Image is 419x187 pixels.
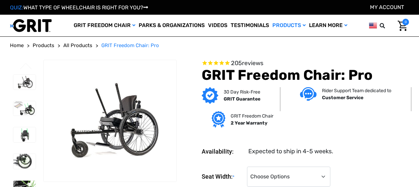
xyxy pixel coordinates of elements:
[231,59,263,67] span: 205 reviews
[10,42,24,48] span: Home
[398,21,407,31] img: Cart
[402,19,409,25] span: 0
[101,42,159,49] a: GRIT Freedom Chair: Pro
[383,19,393,33] input: Search
[202,147,244,156] dt: Availability:
[10,19,52,32] img: GRIT All-Terrain Wheelchair and Mobility Equipment
[300,87,317,101] img: Customer service
[33,42,54,48] span: Products
[19,63,33,71] button: Go to slide 3 of 3
[224,88,260,96] p: 30 Day Risk-Free
[13,101,36,116] img: GRIT Freedom Chair Pro: side view of Pro model with green lever wraps and spokes on Spinergy whee...
[137,15,206,36] a: Parks & Organizations
[224,96,260,102] strong: GRIT Guarantee
[231,120,267,126] strong: 2 Year Warranty
[212,111,225,128] img: Grit freedom
[72,15,137,36] a: GRIT Freedom Chair
[393,19,409,33] a: Cart with 0 items
[202,60,409,67] span: Rated 4.6 out of 5 stars 205 reviews
[63,42,92,49] a: All Products
[202,67,409,83] h1: GRIT Freedom Chair: Pro
[370,4,404,10] a: Account
[202,167,244,187] label: Seat Width:
[369,21,377,30] img: us.png
[307,15,349,36] a: Learn More
[202,87,218,104] img: GRIT Guarantee
[33,42,54,49] a: Products
[10,42,24,49] a: Home
[44,76,176,165] img: GRIT Freedom Chair Pro: the Pro model shown including contoured Invacare Matrx seatback, Spinergy...
[229,15,271,36] a: Testimonials
[101,42,159,48] span: GRIT Freedom Chair: Pro
[322,87,391,94] p: Rider Support Team dedicated to
[271,15,307,36] a: Products
[248,147,333,156] dd: Expected to ship in 4-5 weeks.
[231,113,273,120] p: GRIT Freedom Chair
[322,95,363,101] strong: Customer Service
[242,59,263,67] span: reviews
[13,75,36,90] img: GRIT Freedom Chair Pro: the Pro model shown including contoured Invacare Matrx seatback, Spinergy...
[10,4,23,11] span: QUIZ:
[13,127,36,142] img: GRIT Freedom Chair Pro: front view of Pro model all terrain wheelchair with green lever wraps and...
[13,154,36,169] img: GRIT Freedom Chair Pro: close up side view of Pro off road wheelchair model highlighting custom c...
[10,42,409,49] nav: Breadcrumb
[63,42,92,48] span: All Products
[206,15,229,36] a: Videos
[10,4,148,11] a: QUIZ:WHAT TYPE OF WHEELCHAIR IS RIGHT FOR YOU?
